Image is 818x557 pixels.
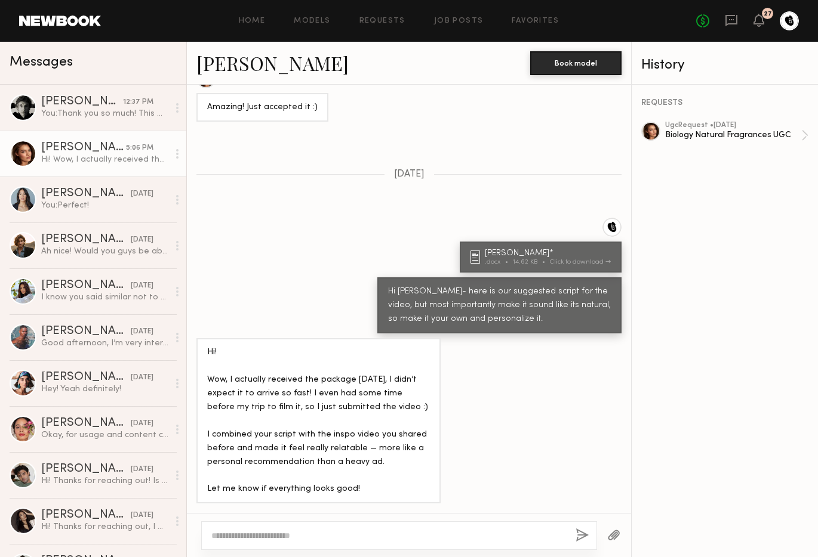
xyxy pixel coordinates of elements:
[41,326,131,338] div: [PERSON_NAME]
[131,372,153,383] div: [DATE]
[41,509,131,521] div: [PERSON_NAME]
[41,372,131,383] div: [PERSON_NAME]
[41,429,168,441] div: Okay, for usage and content creation, I charge 550. Let me know if that works and I’m happy to co...
[41,188,131,200] div: [PERSON_NAME]
[196,50,349,76] a: [PERSON_NAME]
[239,17,266,25] a: Home
[131,188,153,200] div: [DATE]
[131,326,153,338] div: [DATE]
[131,418,153,429] div: [DATE]
[41,96,123,108] div: [PERSON_NAME]
[485,249,614,258] div: [PERSON_NAME]*
[41,234,131,246] div: [PERSON_NAME]
[41,338,168,349] div: Good afternoon, I’m very interested in trying out your new parfum fragrance.
[41,142,126,154] div: [PERSON_NAME]
[41,200,168,211] div: You: Perfect!
[665,122,801,129] div: ugc Request • [DATE]
[41,475,168,487] div: Hi! Thanks for reaching out! Is there wiggle room with rate? My rate is usually starts at $500 fo...
[41,463,131,475] div: [PERSON_NAME]
[434,17,484,25] a: Job Posts
[665,122,808,149] a: ugcRequest •[DATE]Biology Natural Fragrances UGC
[41,383,168,395] div: Hey! Yeah definitely!
[359,17,405,25] a: Requests
[764,11,772,17] div: 27
[131,280,153,292] div: [DATE]
[131,234,153,246] div: [DATE]
[530,57,622,67] a: Book model
[131,464,153,475] div: [DATE]
[207,346,430,496] div: Hi! Wow, I actually received the package [DATE], I didn’t expect it to arrive so fast! I even had...
[207,101,318,115] div: Amazing! Just accepted it :)
[470,249,614,265] a: [PERSON_NAME]*.docx14.62 KBClick to download
[123,97,153,108] div: 12:37 PM
[126,143,153,154] div: 5:06 PM
[41,246,168,257] div: Ah nice! Would you guys be able to make $500 work? Thats usually my base rate
[131,510,153,521] div: [DATE]
[41,154,168,165] div: Hi! Wow, I actually received the package [DATE], I didn’t expect it to arrive so fast! I even had...
[41,417,131,429] div: [PERSON_NAME]
[388,285,611,326] div: Hi [PERSON_NAME]- here is our suggested script for the video, but most importantly make it sound ...
[41,108,168,119] div: You: Thank you so much! This was great, so believable and professional. Love your look to. What i...
[512,17,559,25] a: Favorites
[394,169,425,180] span: [DATE]
[41,292,168,303] div: I know you said similar not to be repetitive, but want to make sure. I usually do any review vide...
[641,99,808,107] div: REQUESTS
[641,58,808,72] div: History
[10,55,73,69] span: Messages
[41,280,131,292] div: [PERSON_NAME]
[665,129,801,141] div: Biology Natural Fragrances UGC
[294,17,330,25] a: Models
[530,51,622,75] button: Book model
[41,521,168,533] div: Hi! Thanks for reaching out, I would love to be apart of this. My rate usually starts at 300, thi...
[485,259,513,265] div: .docx
[513,259,550,265] div: 14.62 KB
[550,259,611,265] div: Click to download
